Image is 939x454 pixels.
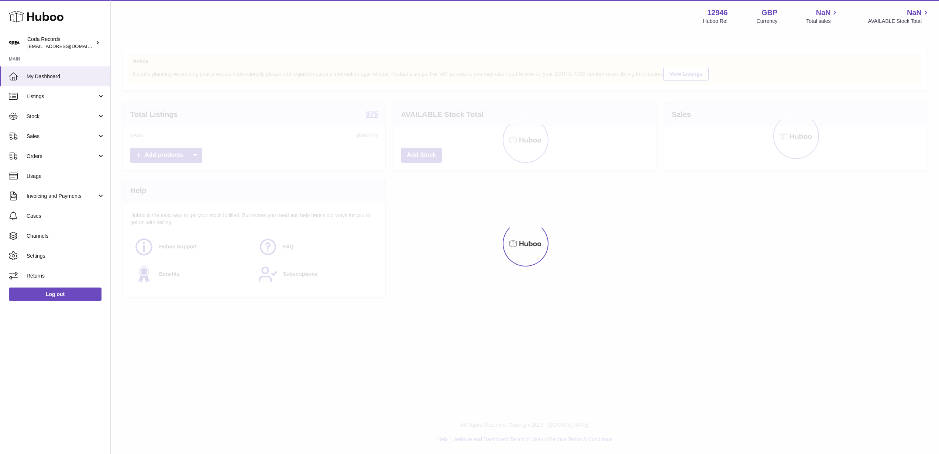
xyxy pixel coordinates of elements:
[27,113,97,120] span: Stock
[907,8,922,18] span: NaN
[707,8,728,18] strong: 12946
[9,37,20,48] img: haz@pcatmedia.com
[868,18,930,25] span: AVAILABLE Stock Total
[816,8,830,18] span: NaN
[27,133,97,140] span: Sales
[27,213,105,220] span: Cases
[9,288,102,301] a: Log out
[27,272,105,279] span: Returns
[757,18,778,25] div: Currency
[27,153,97,160] span: Orders
[27,173,105,180] span: Usage
[806,18,839,25] span: Total sales
[27,252,105,259] span: Settings
[27,43,109,49] span: [EMAIL_ADDRESS][DOMAIN_NAME]
[27,73,105,80] span: My Dashboard
[27,93,97,100] span: Listings
[27,36,94,50] div: Coda Records
[27,233,105,240] span: Channels
[806,8,839,25] a: NaN Total sales
[703,18,728,25] div: Huboo Ref
[761,8,777,18] strong: GBP
[868,8,930,25] a: NaN AVAILABLE Stock Total
[27,193,97,200] span: Invoicing and Payments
